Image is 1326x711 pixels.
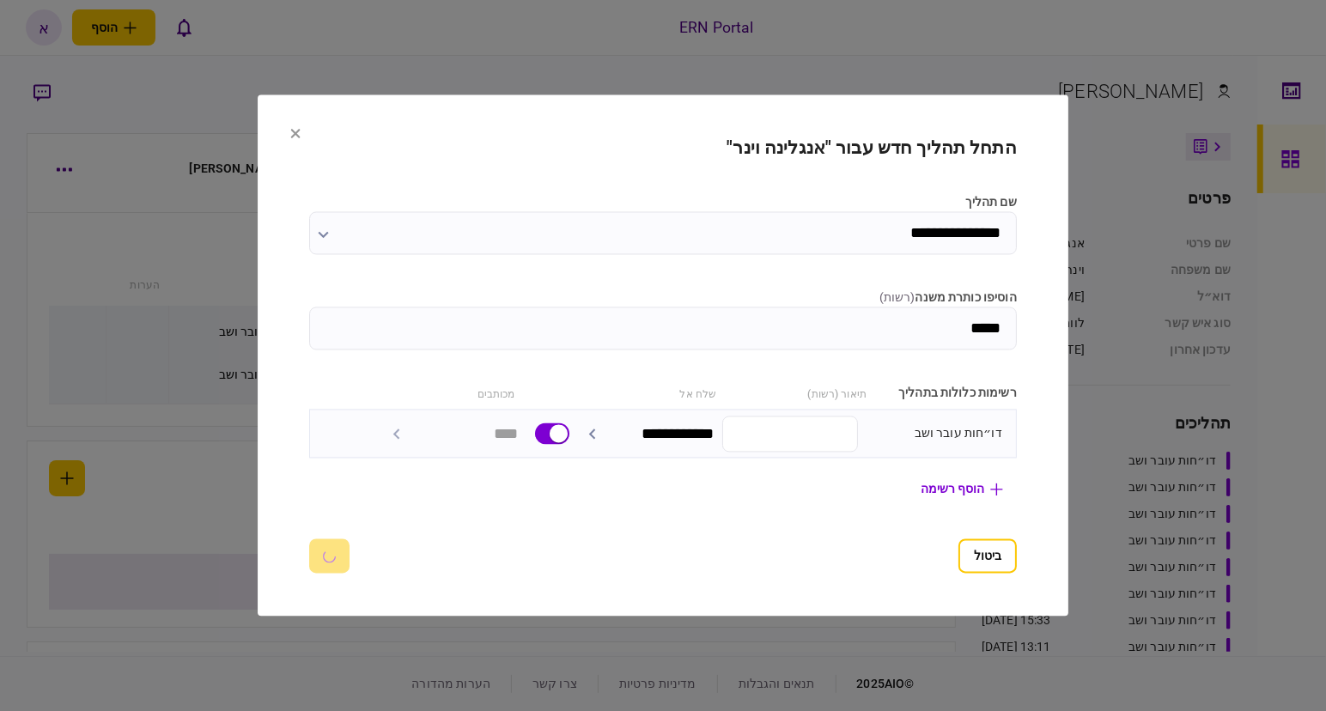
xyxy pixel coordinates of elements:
div: מכותבים [374,385,515,403]
div: רשימות כלולות בתהליך [875,385,1017,403]
button: ביטול [958,539,1017,574]
input: שם תהליך [309,212,1017,255]
div: דו״חות עובר ושב [867,425,1002,443]
h2: התחל תהליך חדש עבור "אנגלינה וינר" [309,138,1017,160]
label: הוסיפו כותרת משנה [309,289,1017,307]
div: שלח אל [575,385,717,403]
input: הוסיפו כותרת משנה [309,307,1017,350]
label: שם תהליך [309,194,1017,212]
span: ( רשות ) [879,291,915,305]
button: הוסף רשימה [907,474,1017,505]
div: תיאור (רשות) [725,385,867,403]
